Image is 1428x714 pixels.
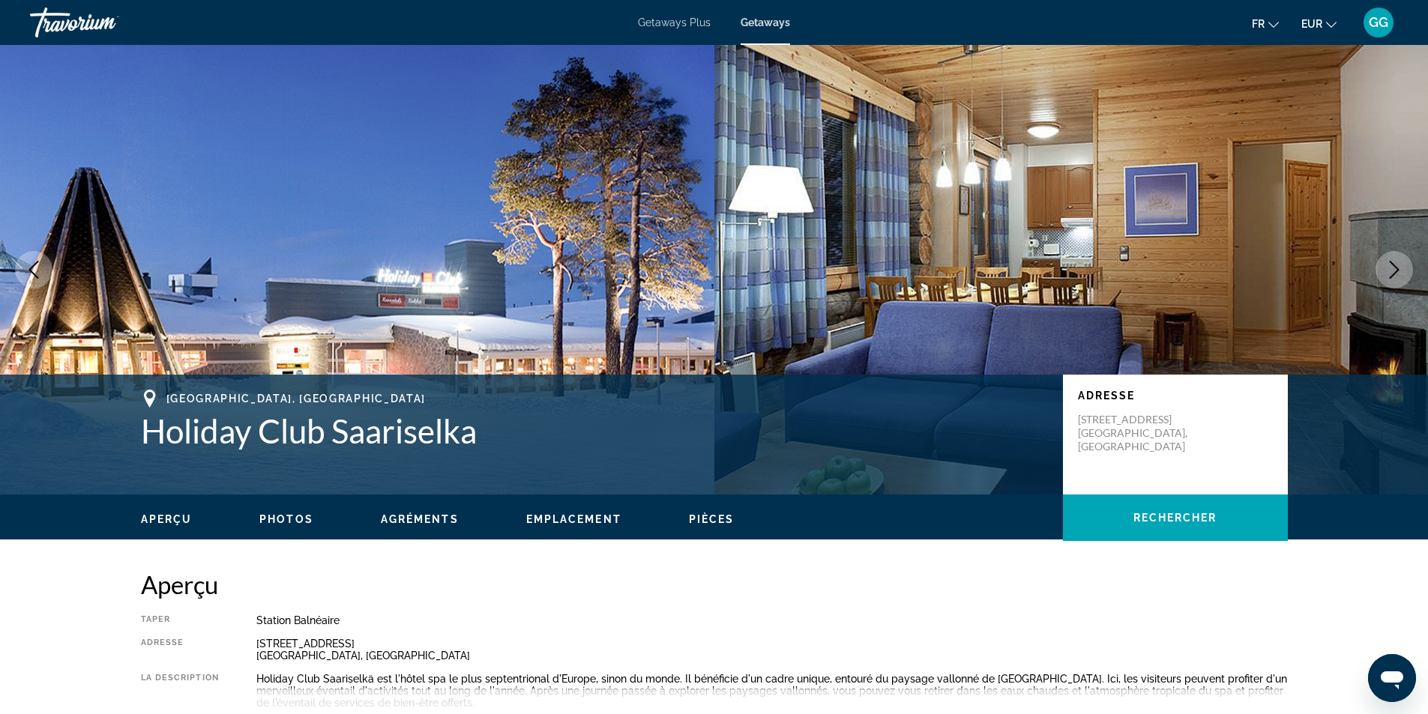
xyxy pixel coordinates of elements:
[166,393,426,405] span: [GEOGRAPHIC_DATA], [GEOGRAPHIC_DATA]
[1078,390,1273,402] p: Adresse
[381,512,459,526] button: Agréments
[1359,7,1398,38] button: User Menu
[15,251,52,288] button: Previous image
[689,513,735,525] span: Pièces
[1078,413,1198,453] p: [STREET_ADDRESS] [GEOGRAPHIC_DATA], [GEOGRAPHIC_DATA]
[256,638,1288,662] div: [STREET_ADDRESS] [GEOGRAPHIC_DATA], [GEOGRAPHIC_DATA]
[256,614,1288,626] div: Station balnéaire
[1301,13,1337,34] button: Change currency
[259,513,313,525] span: Photos
[638,16,711,28] a: Getaways Plus
[141,411,1048,450] h1: Holiday Club Saariselka
[381,513,459,525] span: Agréments
[141,614,219,626] div: Taper
[526,512,621,526] button: Emplacement
[1063,494,1288,541] button: Rechercher
[30,3,180,42] a: Travorium
[1301,18,1322,30] span: EUR
[141,512,193,526] button: Aperçu
[689,512,735,526] button: Pièces
[1369,15,1388,30] span: GG
[141,638,219,662] div: Adresse
[141,513,193,525] span: Aperçu
[1376,251,1413,288] button: Next image
[1368,654,1416,702] iframe: Bouton de lancement de la fenêtre de messagerie
[1252,13,1279,34] button: Change language
[256,673,1288,709] div: Holiday Club Saariselkä est l'hôtel spa le plus septentrional d'Europe, sinon du monde. Il bénéfi...
[141,569,1288,599] h2: Aperçu
[259,512,313,526] button: Photos
[1133,512,1217,524] span: Rechercher
[1252,18,1265,30] span: fr
[141,673,219,709] div: La description
[526,513,621,525] span: Emplacement
[741,16,790,28] a: Getaways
